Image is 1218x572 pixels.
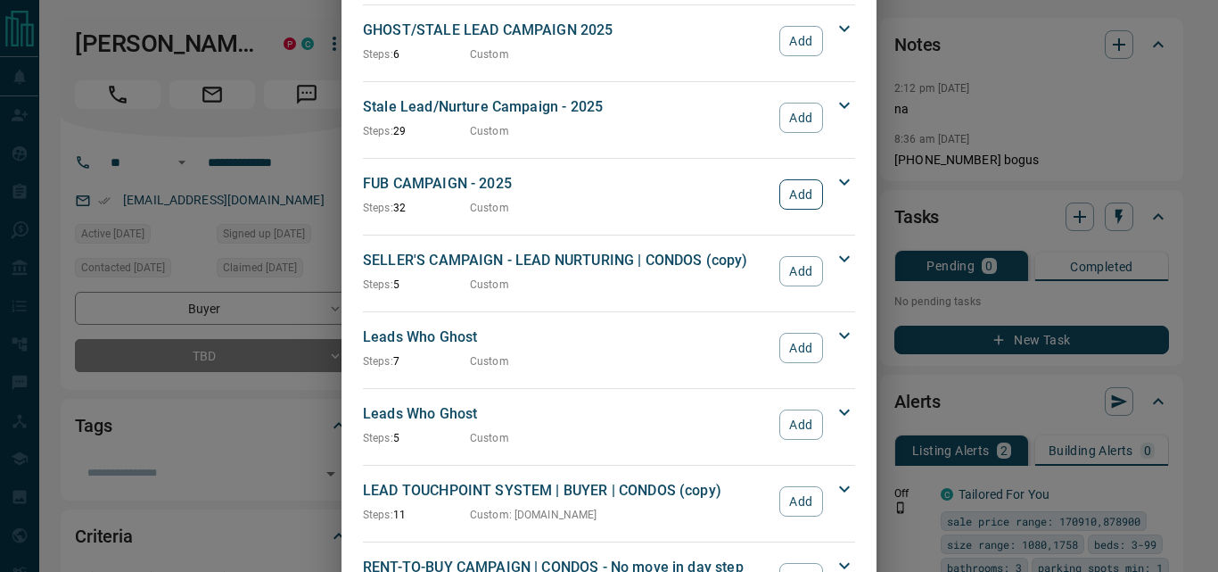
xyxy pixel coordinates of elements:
[363,96,770,118] p: Stale Lead/Nurture Campaign - 2025
[363,477,855,526] div: LEAD TOUCHPOINT SYSTEM | BUYER | CONDOS (copy)Steps:11Custom: [DOMAIN_NAME]Add
[363,170,855,220] div: FUB CAMPAIGN - 2025Steps:32CustomAdd
[363,93,855,143] div: Stale Lead/Nurture Campaign - 2025Steps:29CustomAdd
[779,103,823,133] button: Add
[779,26,823,56] button: Add
[470,507,597,523] p: Custom : [DOMAIN_NAME]
[363,323,855,373] div: Leads Who GhostSteps:7CustomAdd
[363,48,393,61] span: Steps:
[363,403,770,425] p: Leads Who Ghost
[363,327,770,348] p: Leads Who Ghost
[363,173,770,195] p: FUB CAMPAIGN - 2025
[470,353,509,369] p: Custom
[363,46,470,62] p: 6
[779,333,823,363] button: Add
[363,430,470,446] p: 5
[363,278,393,291] span: Steps:
[363,246,855,296] div: SELLER'S CAMPAIGN - LEAD NURTURING | CONDOS (copy)Steps:5CustomAdd
[363,480,770,502] p: LEAD TOUCHPOINT SYSTEM | BUYER | CONDOS (copy)
[779,486,823,517] button: Add
[363,16,855,66] div: GHOST/STALE LEAD CAMPAIGN 2025Steps:6CustomAdd
[363,507,470,523] p: 11
[470,123,509,139] p: Custom
[363,353,470,369] p: 7
[363,277,470,293] p: 5
[470,430,509,446] p: Custom
[470,277,509,293] p: Custom
[363,200,470,216] p: 32
[779,179,823,210] button: Add
[363,125,393,137] span: Steps:
[470,46,509,62] p: Custom
[363,432,393,444] span: Steps:
[363,250,770,271] p: SELLER'S CAMPAIGN - LEAD NURTURING | CONDOS (copy)
[779,410,823,440] button: Add
[363,123,470,139] p: 29
[363,509,393,521] span: Steps:
[363,400,855,450] div: Leads Who GhostSteps:5CustomAdd
[363,355,393,368] span: Steps:
[363,20,770,41] p: GHOST/STALE LEAD CAMPAIGN 2025
[470,200,509,216] p: Custom
[779,256,823,286] button: Add
[363,202,393,214] span: Steps:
